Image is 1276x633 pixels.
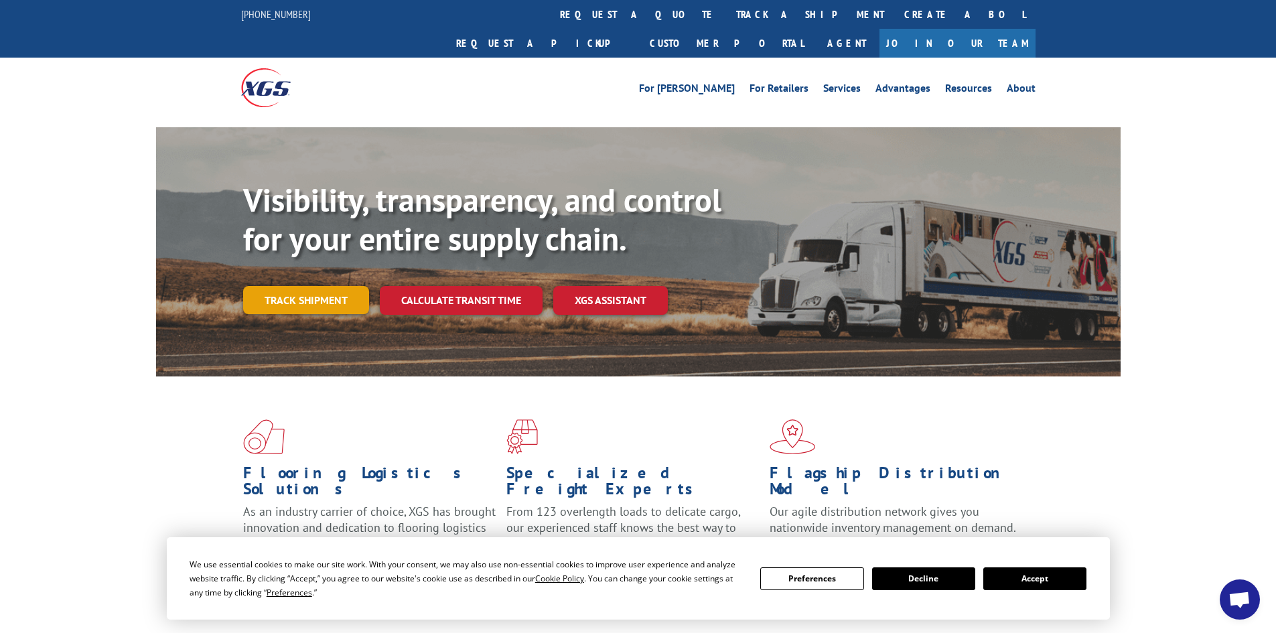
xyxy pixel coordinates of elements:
[770,465,1023,504] h1: Flagship Distribution Model
[879,29,1036,58] a: Join Our Team
[243,465,496,504] h1: Flooring Logistics Solutions
[823,83,861,98] a: Services
[750,83,808,98] a: For Retailers
[945,83,992,98] a: Resources
[241,7,311,21] a: [PHONE_NUMBER]
[446,29,640,58] a: Request a pickup
[639,83,735,98] a: For [PERSON_NAME]
[535,573,584,584] span: Cookie Policy
[243,419,285,454] img: xgs-icon-total-supply-chain-intelligence-red
[875,83,930,98] a: Advantages
[1220,579,1260,620] a: Open chat
[770,504,1016,535] span: Our agile distribution network gives you nationwide inventory management on demand.
[553,286,668,315] a: XGS ASSISTANT
[167,537,1110,620] div: Cookie Consent Prompt
[506,504,760,563] p: From 123 overlength loads to delicate cargo, our experienced staff knows the best way to move you...
[243,179,721,259] b: Visibility, transparency, and control for your entire supply chain.
[506,419,538,454] img: xgs-icon-focused-on-flooring-red
[267,587,312,598] span: Preferences
[1007,83,1036,98] a: About
[770,419,816,454] img: xgs-icon-flagship-distribution-model-red
[814,29,879,58] a: Agent
[760,567,863,590] button: Preferences
[190,557,744,600] div: We use essential cookies to make our site work. With your consent, we may also use non-essential ...
[243,286,369,314] a: Track shipment
[640,29,814,58] a: Customer Portal
[983,567,1086,590] button: Accept
[380,286,543,315] a: Calculate transit time
[872,567,975,590] button: Decline
[506,465,760,504] h1: Specialized Freight Experts
[243,504,496,551] span: As an industry carrier of choice, XGS has brought innovation and dedication to flooring logistics...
